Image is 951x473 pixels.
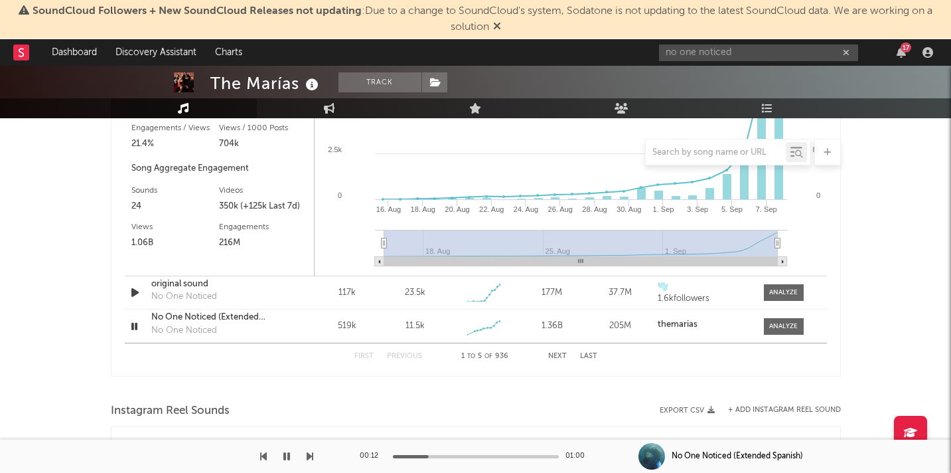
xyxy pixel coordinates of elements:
div: The Marías [210,72,322,94]
div: No One Noticed [151,290,217,304]
div: 24 [131,199,220,215]
text: 28. Aug [582,205,607,213]
div: Engagements / Views [131,120,220,136]
text: 18. Aug [410,205,435,213]
strong: 🫧 [658,282,668,291]
span: to [467,353,475,359]
div: 1.06B [131,235,220,251]
a: Charts [206,39,252,66]
div: Views / 1000 Posts [219,120,307,136]
div: 1.36B [521,320,583,333]
div: 205M [589,320,651,333]
span: of [484,353,492,359]
div: 1.6k followers [658,294,750,304]
div: Sounds [131,183,220,199]
div: 00:12 [360,448,386,464]
button: 17 [897,47,906,58]
span: Instagram Reel Sounds [111,403,230,419]
span: : Due to a change to SoundCloud's system, Sodatone is not updating to the latest SoundCloud data.... [33,6,932,33]
button: + Add Instagram Reel Sound [728,407,841,414]
button: Last [580,353,597,360]
div: Engagements [219,219,307,235]
button: Track [338,72,421,92]
span: SoundCloud Followers + New SoundCloud Releases not updating [33,6,362,17]
div: + Add Instagram Reel Sound [715,407,841,414]
button: Previous [387,353,422,360]
div: 23.5k [405,286,425,300]
div: 350k (+125k Last 7d) [219,199,307,215]
span: Dismiss [493,22,501,33]
a: 🫧 [658,282,750,292]
div: Videos [219,183,307,199]
div: 704k [219,136,307,152]
div: 216M [219,235,307,251]
text: 1. Sep [652,205,674,213]
text: 3. Sep [687,205,708,213]
div: No One Noticed [151,324,217,337]
text: 16. Aug [376,205,400,213]
button: Next [548,353,567,360]
div: 117k [317,286,378,300]
div: 17 [901,43,911,52]
text: 20. Aug [445,205,469,213]
div: 519k [317,320,378,333]
div: 11.5k [405,320,425,333]
div: 177M [521,286,583,300]
text: 30. Aug [617,205,641,213]
a: Dashboard [42,39,106,66]
text: 26. Aug [548,205,572,213]
text: 5. Sep [721,205,743,213]
text: 22. Aug [479,205,504,213]
div: Song Aggregate Engagement [131,161,307,177]
a: Discovery Assistant [106,39,206,66]
div: 01:00 [565,448,592,464]
div: No One Noticed (Extended Spanish) [672,450,803,462]
div: 1 5 936 [449,349,522,365]
input: Search for artists [659,45,858,61]
text: 0 [816,191,820,199]
text: 24. Aug [513,205,538,213]
a: No One Noticed (Extended Spanish) [151,311,290,324]
button: First [354,353,374,360]
a: themarias [658,320,750,330]
div: Views [131,219,220,235]
button: Export CSV [660,407,715,415]
div: 21.4% [131,136,220,152]
div: 37.7M [589,286,651,300]
text: 7. Sep [755,205,776,213]
strong: themarias [658,320,697,329]
a: original sound [151,278,290,291]
text: 0 [337,191,341,199]
input: Search by song name or URL [646,147,786,158]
